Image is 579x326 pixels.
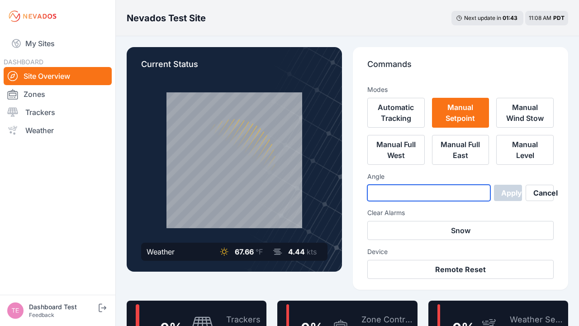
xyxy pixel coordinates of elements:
[367,58,554,78] p: Commands
[141,58,327,78] p: Current Status
[235,247,254,256] span: 67.66
[494,185,522,201] button: Apply
[367,208,554,217] h3: Clear Alarms
[307,247,317,256] span: kts
[4,121,112,139] a: Weather
[496,98,554,128] button: Manual Wind Stow
[496,135,554,165] button: Manual Level
[127,12,206,24] h3: Nevados Test Site
[226,313,261,326] div: Trackers
[367,247,554,256] h3: Device
[510,313,565,326] div: Weather Sensors
[367,260,554,279] button: Remote Reset
[432,98,489,128] button: Manual Setpoint
[4,33,112,54] a: My Sites
[432,135,489,165] button: Manual Full East
[367,85,388,94] h3: Modes
[4,67,112,85] a: Site Overview
[7,9,58,24] img: Nevados
[553,14,565,21] span: PDT
[529,14,551,21] span: 11:08 AM
[503,14,519,22] div: 01 : 43
[7,302,24,319] img: Dashboard Test
[367,221,554,240] button: Snow
[526,185,554,201] button: Cancel
[29,302,97,312] div: Dashboard Test
[367,172,554,181] h3: Angle
[361,313,413,326] div: Zone Controllers
[367,98,425,128] button: Automatic Tracking
[4,85,112,103] a: Zones
[127,6,206,30] nav: Breadcrumb
[29,312,54,318] a: Feedback
[256,247,263,256] span: °F
[4,103,112,121] a: Trackers
[464,14,501,21] span: Next update in
[4,58,43,66] span: DASHBOARD
[147,246,175,257] div: Weather
[288,247,305,256] span: 4.44
[367,135,425,165] button: Manual Full West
